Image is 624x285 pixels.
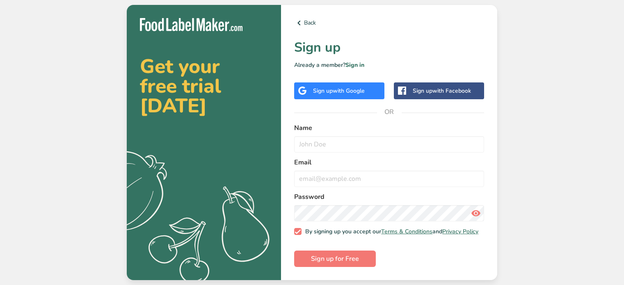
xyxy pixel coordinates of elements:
[294,157,484,167] label: Email
[442,228,478,235] a: Privacy Policy
[413,87,471,95] div: Sign up
[294,123,484,133] label: Name
[294,171,484,187] input: email@example.com
[140,18,242,32] img: Food Label Maker
[345,61,364,69] a: Sign in
[311,254,359,264] span: Sign up for Free
[294,136,484,153] input: John Doe
[313,87,365,95] div: Sign up
[377,100,402,124] span: OR
[302,228,479,235] span: By signing up you accept our and
[140,57,268,116] h2: Get your free trial [DATE]
[432,87,471,95] span: with Facebook
[381,228,432,235] a: Terms & Conditions
[294,61,484,69] p: Already a member?
[294,251,376,267] button: Sign up for Free
[294,38,484,57] h1: Sign up
[294,192,484,202] label: Password
[294,18,484,28] a: Back
[333,87,365,95] span: with Google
